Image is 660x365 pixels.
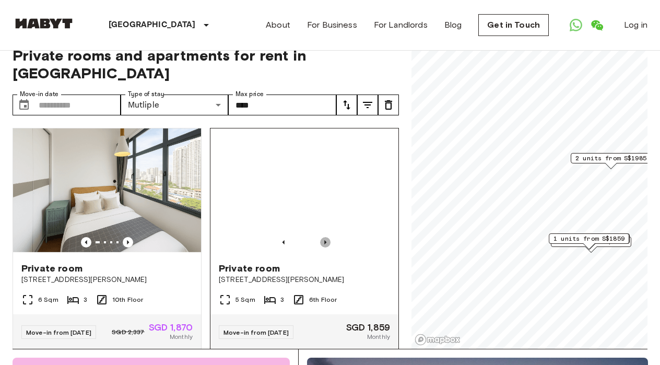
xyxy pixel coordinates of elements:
[415,334,461,346] a: Mapbox logo
[112,327,144,337] span: SGD 2,337
[551,237,631,253] div: Map marker
[278,237,289,248] button: Previous image
[478,14,549,36] a: Get in Touch
[112,295,144,304] span: 10th Floor
[378,95,399,115] button: tune
[266,19,290,31] a: About
[210,128,398,254] img: Marketing picture of unit SG-01-117-001-03
[219,275,390,285] span: [STREET_ADDRESS][PERSON_NAME]
[367,332,390,342] span: Monthly
[81,237,91,248] button: Previous image
[20,90,58,99] label: Move-in date
[223,328,289,336] span: Move-in from [DATE]
[121,95,229,115] div: Mutliple
[170,332,193,342] span: Monthly
[123,237,133,248] button: Previous image
[575,154,646,163] span: 2 units from S$1985
[149,323,193,332] span: SGD 1,870
[14,95,34,115] button: Choose date
[624,19,647,31] a: Log in
[128,90,164,99] label: Type of stay
[307,19,357,31] a: For Business
[374,19,428,31] a: For Landlords
[411,34,647,349] canvas: Map
[21,275,193,285] span: [STREET_ADDRESS][PERSON_NAME]
[320,237,331,248] button: Previous image
[571,153,651,169] div: Map marker
[26,328,91,336] span: Move-in from [DATE]
[235,295,255,304] span: 5 Sqm
[21,262,82,275] span: Private room
[444,19,462,31] a: Blog
[235,90,264,99] label: Max price
[586,15,607,36] a: Open WeChat
[210,128,399,350] a: Previous imagePrevious imagePrivate room[STREET_ADDRESS][PERSON_NAME]5 Sqm36th FloorMove-in from ...
[13,46,399,82] span: Private rooms and apartments for rent in [GEOGRAPHIC_DATA]
[549,233,630,250] div: Map marker
[13,128,201,254] img: Marketing picture of unit SG-01-116-001-02
[549,233,629,250] div: Map marker
[336,95,357,115] button: tune
[553,234,624,243] span: 1 units from S$1859
[280,295,284,304] span: 3
[13,18,75,29] img: Habyt
[309,295,337,304] span: 6th Floor
[13,128,202,350] a: Marketing picture of unit SG-01-116-001-02Previous imagePrevious imagePrivate room[STREET_ADDRESS...
[565,15,586,36] a: Open WhatsApp
[219,262,280,275] span: Private room
[346,323,390,332] span: SGD 1,859
[109,19,196,31] p: [GEOGRAPHIC_DATA]
[357,95,378,115] button: tune
[84,295,87,304] span: 3
[38,295,58,304] span: 6 Sqm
